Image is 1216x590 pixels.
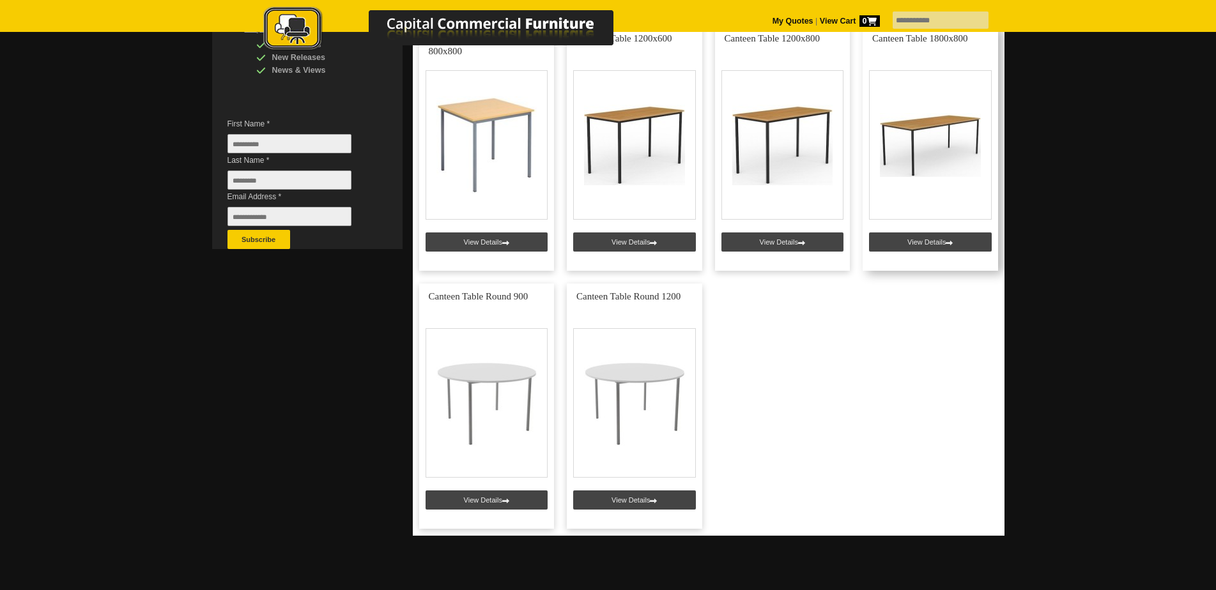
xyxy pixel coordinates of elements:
input: First Name * [227,134,351,153]
a: View Cart0 [817,17,879,26]
a: Capital Commercial Furniture Logo [228,6,675,57]
a: My Quotes [773,17,813,26]
span: 0 [859,15,880,27]
span: Email Address * [227,190,371,203]
div: News & Views [256,64,378,77]
input: Last Name * [227,170,351,190]
img: Capital Commercial Furniture Logo [228,6,675,53]
span: Last Name * [227,154,371,167]
input: Email Address * [227,207,351,226]
strong: View Cart [820,17,880,26]
span: First Name * [227,117,371,130]
button: Subscribe [227,230,290,249]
